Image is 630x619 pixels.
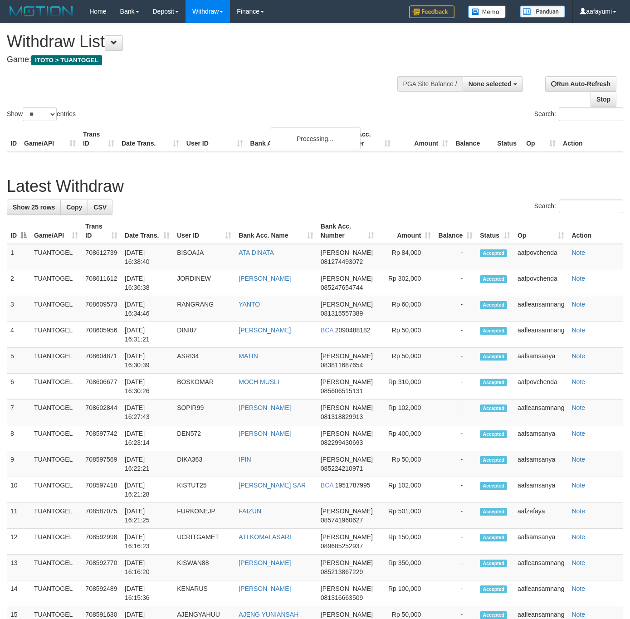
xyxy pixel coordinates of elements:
[30,400,82,425] td: TUANTOGEL
[121,503,173,529] td: [DATE] 16:21:25
[514,374,568,400] td: aafpovchenda
[514,322,568,348] td: aafleansamnang
[173,529,235,555] td: UCRITGAMET
[571,456,585,463] a: Note
[514,270,568,296] td: aafpovchenda
[321,361,363,369] span: Copy 083811687654 to clipboard
[480,379,507,386] span: Accepted
[335,482,371,489] span: Copy 1951787995 to clipboard
[571,533,585,541] a: Note
[31,55,102,65] span: ITOTO > TUANTOGEL
[480,327,507,335] span: Accepted
[30,270,82,296] td: TUANTOGEL
[82,425,121,451] td: 708597742
[321,439,363,446] span: Copy 082299430693 to clipboard
[409,5,454,18] img: Feedback.jpg
[571,327,585,334] a: Note
[523,126,559,152] th: Op
[321,465,363,472] span: Copy 085224210971 to clipboard
[23,107,57,121] select: Showentries
[568,218,623,244] th: Action
[239,275,291,282] a: [PERSON_NAME]
[480,430,507,438] span: Accepted
[469,80,512,88] span: None selected
[7,107,76,121] label: Show entries
[239,482,306,489] a: [PERSON_NAME] SAR
[435,244,476,270] td: -
[435,555,476,580] td: -
[571,507,585,515] a: Note
[321,517,363,524] span: Copy 085741960627 to clipboard
[534,107,623,121] label: Search:
[7,477,30,503] td: 10
[7,33,411,51] h1: Withdraw List
[321,275,373,282] span: [PERSON_NAME]
[82,270,121,296] td: 708611612
[321,568,363,575] span: Copy 085213867229 to clipboard
[378,218,435,244] th: Amount: activate to sort column ascending
[321,352,373,360] span: [PERSON_NAME]
[321,611,373,618] span: [PERSON_NAME]
[13,204,55,211] span: Show 25 rows
[321,559,373,566] span: [PERSON_NAME]
[173,374,235,400] td: BOSKOMAR
[514,451,568,477] td: aafsamsanya
[82,400,121,425] td: 708602844
[480,456,507,464] span: Accepted
[571,559,585,566] a: Note
[82,244,121,270] td: 708612739
[118,126,183,152] th: Date Trans.
[121,348,173,374] td: [DATE] 16:30:39
[321,258,363,265] span: Copy 081274493072 to clipboard
[571,482,585,489] a: Note
[239,611,298,618] a: AJENG YUNIANSAH
[247,126,337,152] th: Bank Acc. Name
[7,296,30,322] td: 3
[173,348,235,374] td: ASRI34
[7,529,30,555] td: 12
[571,585,585,592] a: Note
[559,200,623,213] input: Search:
[30,477,82,503] td: TUANTOGEL
[514,218,568,244] th: Op: activate to sort column ascending
[239,301,260,308] a: YANTO
[30,296,82,322] td: TUANTOGEL
[480,508,507,516] span: Accepted
[378,477,435,503] td: Rp 102,000
[480,560,507,567] span: Accepted
[397,76,463,92] div: PGA Site Balance /
[378,348,435,374] td: Rp 50,000
[121,555,173,580] td: [DATE] 16:16:20
[239,533,291,541] a: ATI KOMALASARI
[321,413,363,420] span: Copy 081318829913 to clipboard
[493,126,523,152] th: Status
[7,322,30,348] td: 4
[452,126,493,152] th: Balance
[173,477,235,503] td: KISTUT25
[378,529,435,555] td: Rp 150,000
[82,580,121,606] td: 708592489
[337,126,394,152] th: Bank Acc. Number
[321,542,363,550] span: Copy 089605252937 to clipboard
[321,301,373,308] span: [PERSON_NAME]
[514,400,568,425] td: aafleansamnang
[480,482,507,490] span: Accepted
[321,404,373,411] span: [PERSON_NAME]
[30,348,82,374] td: TUANTOGEL
[378,322,435,348] td: Rp 50,000
[121,374,173,400] td: [DATE] 16:30:26
[571,611,585,618] a: Note
[82,529,121,555] td: 708592998
[239,249,274,256] a: ATA DINATA
[321,284,363,291] span: Copy 085247654744 to clipboard
[121,477,173,503] td: [DATE] 16:21:28
[239,585,291,592] a: [PERSON_NAME]
[435,296,476,322] td: -
[321,533,373,541] span: [PERSON_NAME]
[7,244,30,270] td: 1
[30,580,82,606] td: TUANTOGEL
[435,322,476,348] td: -
[591,92,616,107] a: Stop
[571,352,585,360] a: Note
[121,400,173,425] td: [DATE] 16:27:43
